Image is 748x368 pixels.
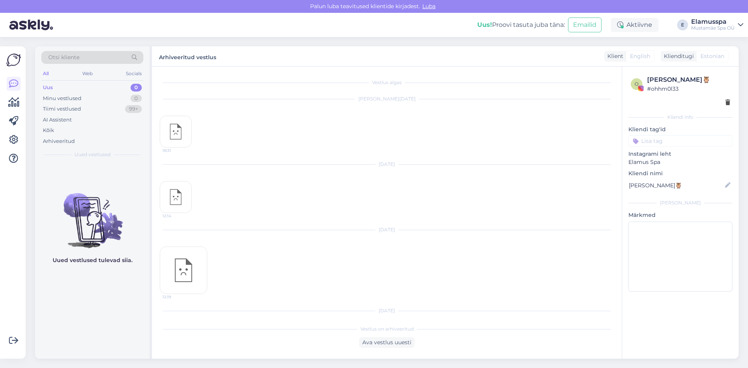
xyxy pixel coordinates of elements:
input: Lisa nimi [629,181,723,190]
div: E [677,19,688,30]
div: Klienditugi [661,52,694,60]
p: Instagrami leht [628,150,732,158]
div: 0 [131,84,142,92]
p: Uued vestlused tulevad siia. [53,256,132,264]
div: Web [81,69,94,79]
a: ElamusspaMustamäe Spa OÜ [691,19,743,31]
div: Uus [43,84,53,92]
p: Kliendi nimi [628,169,732,178]
div: [DATE] [160,226,614,233]
img: Askly Logo [6,53,21,67]
span: Otsi kliente [48,53,79,62]
div: [PERSON_NAME]🦉 [647,75,730,85]
div: Kõik [43,127,54,134]
button: Emailid [568,18,602,32]
div: Ava vestlus uuesti [359,337,415,348]
div: All [41,69,50,79]
span: English [630,52,650,60]
div: [DATE] [160,161,614,168]
b: Uus! [477,21,492,28]
div: Elamusspa [691,19,735,25]
div: AI Assistent [43,116,72,124]
span: 12:19 [162,294,192,300]
div: Minu vestlused [43,95,81,102]
label: Arhiveeritud vestlus [159,51,216,62]
div: Aktiivne [611,18,658,32]
div: Klient [604,52,623,60]
p: Kliendi tag'id [628,125,732,134]
div: Arhiveeritud [43,137,75,145]
span: Uued vestlused [74,151,111,158]
img: attachment [160,181,191,213]
input: Lisa tag [628,135,732,147]
img: No chats [35,179,150,249]
span: o [635,81,639,87]
div: Vestlus algas [160,79,614,86]
span: 18:31 [162,148,192,153]
img: attachment [160,116,191,147]
div: Tiimi vestlused [43,105,81,113]
div: 0 [131,95,142,102]
div: 99+ [125,105,142,113]
div: [PERSON_NAME] [628,199,732,206]
div: Socials [124,69,143,79]
div: Proovi tasuta juba täna: [477,20,565,30]
div: [DATE] [160,307,614,314]
span: Luba [420,3,438,10]
span: Estonian [700,52,724,60]
span: 12:14 [162,213,192,219]
span: Vestlus on arhiveeritud [360,326,414,333]
div: Kliendi info [628,114,732,121]
p: Märkmed [628,211,732,219]
div: # ohhm0l33 [647,85,730,93]
div: [PERSON_NAME][DATE] [160,95,614,102]
div: Mustamäe Spa OÜ [691,25,735,31]
p: Elamus Spa [628,158,732,166]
